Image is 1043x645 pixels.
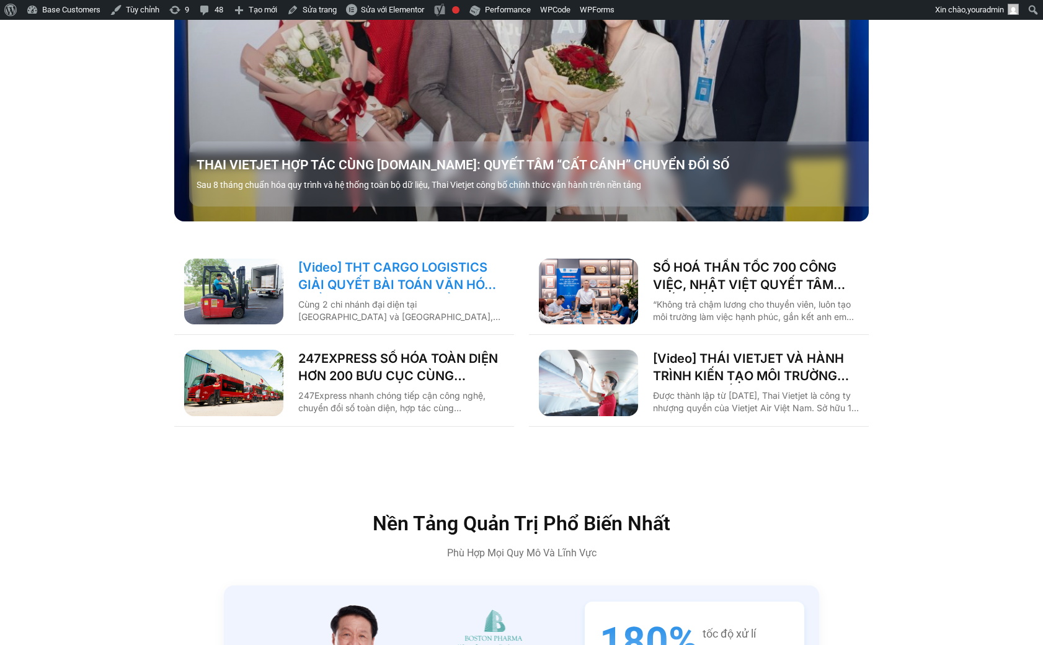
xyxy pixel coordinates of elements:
p: Được thành lập từ [DATE], Thai Vietjet là công ty nhượng quyền của Vietjet Air Việt Nam. Sở hữu 1... [653,389,859,414]
a: [Video] THT CARGO LOGISTICS GIẢI QUYẾT BÀI TOÁN VĂN HÓA NHẰM TĂNG TRƯỞNG BỀN VỮNG CÙNG BASE [298,259,504,293]
p: Cùng 2 chi nhánh đại diện tại [GEOGRAPHIC_DATA] và [GEOGRAPHIC_DATA], THT Cargo Logistics là một ... [298,298,504,323]
a: THAI VIETJET HỢP TÁC CÙNG [DOMAIN_NAME]: QUYẾT TÂM “CẤT CÁNH” CHUYỂN ĐỔI SỐ [197,156,876,174]
p: 247Express nhanh chóng tiếp cận công nghệ, chuyển đổi số toàn diện, hợp tác cùng [DOMAIN_NAME] để... [298,389,504,414]
p: Sau 8 tháng chuẩn hóa quy trình và hệ thống toàn bộ dữ liệu, Thai Vietjet công bố chính thức vận ... [197,179,876,192]
a: [Video] THÁI VIETJET VÀ HÀNH TRÌNH KIẾN TẠO MÔI TRƯỜNG LÀM VIỆC SỐ CÙNG [DOMAIN_NAME] [653,350,859,385]
a: 247EXPRESS SỐ HÓA TOÀN DIỆN HƠN 200 BƯU CỤC CÙNG [DOMAIN_NAME] [298,350,504,385]
a: SỐ HOÁ THẦN TỐC 700 CÔNG VIỆC, NHẬT VIỆT QUYẾT TÂM “GẮN KẾT TÀU – BỜ” [653,259,859,293]
p: Phù Hợp Mọi Quy Mô Và Lĩnh Vực [258,546,785,561]
h2: Nền Tảng Quản Trị Phổ Biến Nhất [258,514,785,533]
span: Sửa với Elementor [361,5,424,14]
span: youradmin [967,5,1004,14]
img: Thai VietJet chuyển đổi số cùng Basevn [539,350,638,416]
p: “Không trả chậm lương cho thuyền viên, luôn tạo môi trường làm việc hạnh phúc, gắn kết anh em tàu... [653,298,859,323]
img: 247 express chuyển đổi số cùng base [184,350,283,416]
div: Cụm từ khóa trọng tâm chưa được đặt [452,6,459,14]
